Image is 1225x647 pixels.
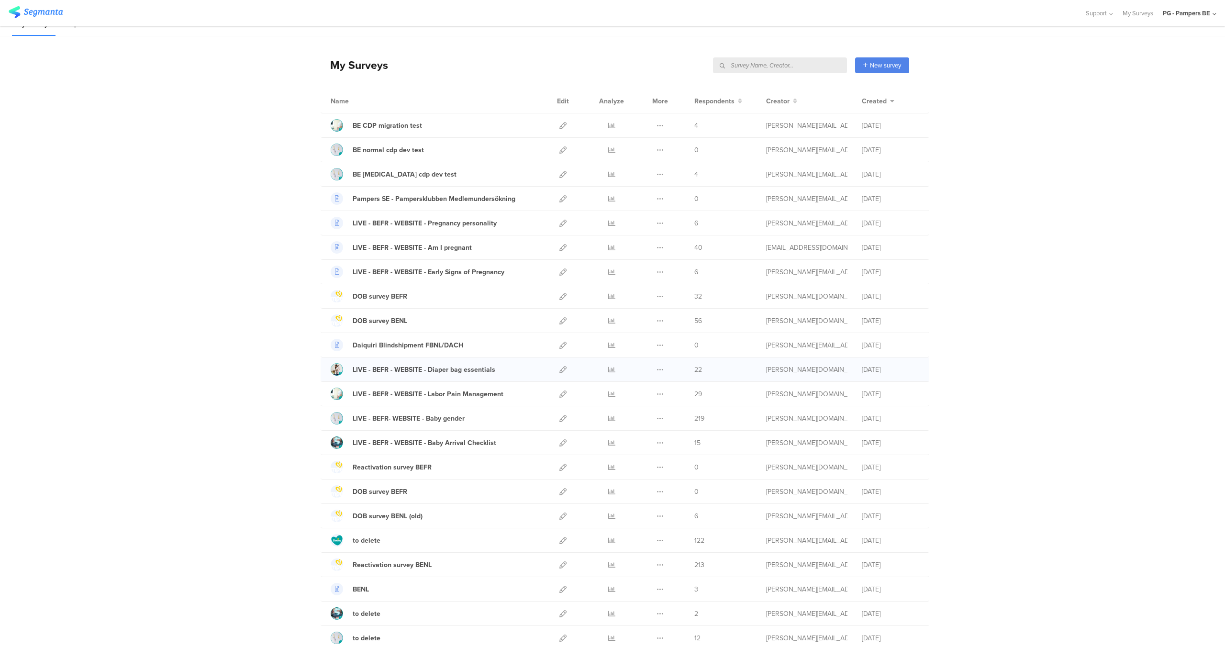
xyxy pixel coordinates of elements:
[766,511,847,521] div: blomme.j@pg.com
[766,267,847,277] div: beringer.db@pg.com
[353,194,515,204] div: Pampers SE - Pampersklubben Medlemundersökning
[9,6,63,18] img: segmanta logo
[862,316,919,326] div: [DATE]
[766,169,847,179] div: roszko.j@pg.com
[597,89,626,113] div: Analyze
[694,365,702,375] span: 22
[766,145,847,155] div: roszko.j@pg.com
[694,267,698,277] span: 6
[862,462,919,472] div: [DATE]
[331,583,369,595] a: BENL
[766,121,847,131] div: roszko.j@pg.com
[694,291,702,301] span: 32
[694,413,704,424] span: 219
[353,633,380,643] div: to delete
[353,121,422,131] div: BE CDP migration test
[694,560,704,570] span: 213
[694,96,735,106] span: Respondents
[331,314,407,327] a: DOB survey BENL
[353,584,369,594] div: BENL
[766,243,847,253] div: piotrowska.j.2@pg.com
[331,388,503,400] a: LIVE - BEFR - WEBSITE - Labor Pain Management
[766,365,847,375] div: jacobs.sj@pg.com
[331,436,496,449] a: LIVE - BEFR - WEBSITE - Baby Arrival Checklist
[766,389,847,399] div: jacobs.sj@pg.com
[694,121,698,131] span: 4
[694,96,742,106] button: Respondents
[766,535,847,546] div: blomme.j@pg.com
[862,389,919,399] div: [DATE]
[870,61,901,70] span: New survey
[766,291,847,301] div: jacobs.sj@pg.com
[353,267,504,277] div: LIVE - BEFR - WEBSITE - Early Signs of Pregnancy
[353,218,497,228] div: LIVE - BEFR - WEBSITE - Pregnancy personality
[862,609,919,619] div: [DATE]
[862,487,919,497] div: [DATE]
[331,241,472,254] a: LIVE - BEFR - WEBSITE - Am I pregnant
[766,633,847,643] div: blomme.j@pg.com
[353,535,380,546] div: to delete
[862,267,919,277] div: [DATE]
[862,365,919,375] div: [DATE]
[331,363,495,376] a: LIVE - BEFR - WEBSITE - Diaper bag essentials
[353,243,472,253] div: LIVE - BEFR - WEBSITE - Am I pregnant
[862,96,894,106] button: Created
[694,609,698,619] span: 2
[694,316,702,326] span: 56
[353,487,407,497] div: DOB survey BEFR
[1163,9,1210,18] div: PG - Pampers BE
[694,487,699,497] span: 0
[766,194,847,204] div: blomme.j@pg.com
[862,535,919,546] div: [DATE]
[766,609,847,619] div: blomme.j@pg.com
[331,217,497,229] a: LIVE - BEFR - WEBSITE - Pregnancy personality
[694,218,698,228] span: 6
[694,584,698,594] span: 3
[694,511,698,521] span: 6
[862,340,919,350] div: [DATE]
[553,89,573,113] div: Edit
[694,340,699,350] span: 0
[331,339,463,351] a: Daiquiri Blindshipment FBNL/DACH
[766,218,847,228] div: blomme.j@pg.com
[766,340,847,350] div: krichene.a@pg.com
[862,169,919,179] div: [DATE]
[353,365,495,375] div: LIVE - BEFR - WEBSITE - Diaper bag essentials
[331,461,432,473] a: Reactivation survey BEFR
[862,218,919,228] div: [DATE]
[321,57,388,73] div: My Surveys
[353,462,432,472] div: Reactivation survey BEFR
[862,438,919,448] div: [DATE]
[331,534,380,547] a: to delete
[694,389,702,399] span: 29
[650,89,670,113] div: More
[331,412,465,424] a: LIVE - BEFR- WEBSITE - Baby gender
[331,266,504,278] a: LIVE - BEFR - WEBSITE - Early Signs of Pregnancy
[862,560,919,570] div: [DATE]
[766,96,790,106] span: Creator
[353,438,496,448] div: LIVE - BEFR - WEBSITE - Baby Arrival Checklist
[331,168,457,180] a: BE [MEDICAL_DATA] cdp dev test
[353,560,432,570] div: Reactivation survey BENL
[862,413,919,424] div: [DATE]
[766,584,847,594] div: krichene.a@pg.com
[353,169,457,179] div: BE coreg cdp dev test
[353,340,463,350] div: Daiquiri Blindshipment FBNL/DACH
[353,413,465,424] div: LIVE - BEFR- WEBSITE - Baby gender
[694,535,704,546] span: 122
[766,413,847,424] div: jacobs.sj@pg.com
[331,558,432,571] a: Reactivation survey BENL
[862,121,919,131] div: [DATE]
[766,487,847,497] div: jacobs.sj@pg.com
[331,144,424,156] a: BE normal cdp dev test
[766,316,847,326] div: jacobs.sj@pg.com
[331,290,407,302] a: DOB survey BEFR
[353,609,380,619] div: to delete
[766,438,847,448] div: jacobs.sj@pg.com
[862,633,919,643] div: [DATE]
[331,119,422,132] a: BE CDP migration test
[766,560,847,570] div: blomme.j@pg.com
[331,192,515,205] a: Pampers SE - Pampersklubben Medlemundersökning
[862,194,919,204] div: [DATE]
[353,145,424,155] div: BE normal cdp dev test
